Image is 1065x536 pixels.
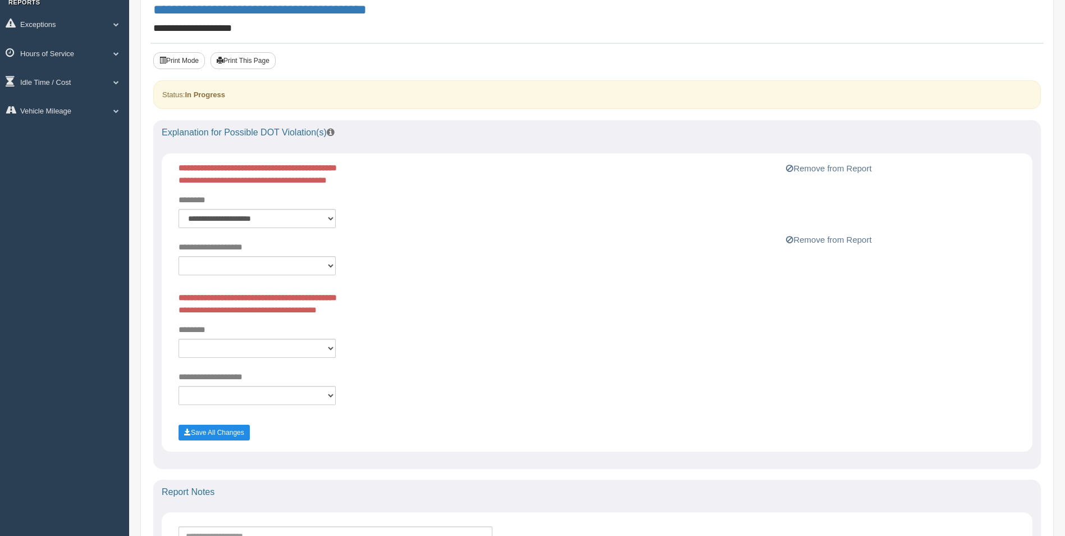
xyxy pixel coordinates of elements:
button: Print This Page [211,52,276,69]
div: Status: [153,80,1041,109]
button: Print Mode [153,52,205,69]
button: Save [179,425,250,440]
button: Remove from Report [783,162,875,175]
div: Explanation for Possible DOT Violation(s) [153,120,1041,145]
button: Remove from Report [783,233,875,247]
div: Report Notes [153,480,1041,505]
strong: In Progress [185,90,225,99]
